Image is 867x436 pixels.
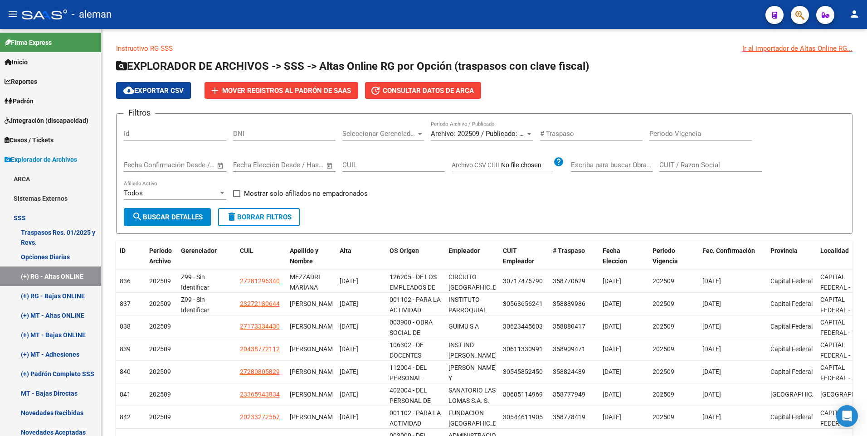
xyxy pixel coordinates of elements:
[120,247,126,254] span: ID
[149,368,171,375] span: 202509
[169,161,213,169] input: Fecha fin
[5,155,77,165] span: Explorador de Archivos
[290,273,320,291] span: MEZZADRI MARIANA
[5,116,88,126] span: Integración (discapacidad)
[702,345,721,353] span: [DATE]
[770,413,813,421] span: Capital Federal
[702,323,721,330] span: [DATE]
[290,300,338,307] span: [PERSON_NAME]
[177,241,236,281] datatable-header-cell: Gerenciador
[290,247,318,265] span: Apellido y Nombre
[5,38,52,48] span: Firma Express
[5,96,34,106] span: Padrón
[702,247,755,254] span: Fec. Confirmación
[240,368,280,375] span: 27280805829
[603,277,621,285] span: [DATE]
[240,277,280,285] span: 27281296340
[448,295,496,325] div: INSTITUTO PARROQUIAL NUESTRA S
[448,385,496,416] div: SANATORIO LAS LOMAS S.A. S. A.
[448,408,510,429] div: FUNDACION [GEOGRAPHIC_DATA]
[820,341,856,379] span: CAPITAL FEDERAL - CASTELLI(1-200)
[390,341,433,369] span: 106302 - DE DOCENTES PARTICULARES
[503,247,534,265] span: CUIT Empleador
[116,82,191,99] button: Exportar CSV
[72,5,112,24] span: - aleman
[770,300,813,307] span: Capital Federal
[553,247,585,254] span: # Traspaso
[149,277,171,285] span: 202509
[149,345,171,353] span: 202509
[226,213,292,221] span: Borrar Filtros
[390,364,439,412] span: 112004 - DEL PERSONAL SUPERIOR MERCEDES BENZ ARGENTINA
[452,161,501,169] span: Archivo CSV CUIL
[499,241,549,281] datatable-header-cell: CUIT Empleador
[448,363,497,404] div: [PERSON_NAME] Y [PERSON_NAME] SO
[503,300,543,307] span: 30568656241
[132,211,143,222] mat-icon: search
[770,368,813,375] span: Capital Federal
[603,368,621,375] span: [DATE]
[702,391,721,398] span: [DATE]
[390,296,441,324] span: 001102 - PARA LA ACTIVIDAD DOCENTE
[240,323,280,330] span: 27173334430
[603,323,621,330] span: [DATE]
[336,241,386,281] datatable-header-cell: Alta
[770,247,798,254] span: Provincia
[120,368,131,375] span: 840
[702,413,721,421] span: [DATE]
[340,412,382,422] div: [DATE]
[124,208,211,226] button: Buscar Detalles
[7,9,18,19] mat-icon: menu
[124,161,161,169] input: Fecha inicio
[699,241,767,281] datatable-header-cell: Fec. Confirmación
[116,44,173,53] a: Instructivo RG SSS
[603,247,627,265] span: Fecha Eleccion
[448,340,497,371] div: INST IND [PERSON_NAME] DE HALP
[365,82,481,99] button: Consultar datos de ARCA
[218,208,300,226] button: Borrar Filtros
[233,161,270,169] input: Fecha inicio
[181,273,209,291] span: Z99 - Sin Identificar
[383,87,474,95] span: Consultar datos de ARCA
[116,60,589,73] span: EXPLORADOR DE ARCHIVOS -> SSS -> Altas Online RG por Opción (traspasos con clave fiscal)
[340,299,382,309] div: [DATE]
[702,277,721,285] span: [DATE]
[5,57,28,67] span: Inicio
[553,413,585,421] span: 358778419
[653,391,674,398] span: 202509
[503,413,543,421] span: 30544611905
[553,391,585,398] span: 358777949
[503,391,543,398] span: 30605114969
[448,247,480,254] span: Empleador
[5,135,54,145] span: Casos / Tickets
[653,277,674,285] span: 202509
[124,107,155,119] h3: Filtros
[340,367,382,377] div: [DATE]
[340,344,382,354] div: [DATE]
[236,241,286,281] datatable-header-cell: CUIL
[549,241,599,281] datatable-header-cell: # Traspaso
[5,77,37,87] span: Reportes
[370,85,381,96] mat-icon: update
[120,391,131,398] span: 841
[290,413,338,421] span: [PERSON_NAME]
[340,321,382,332] div: [DATE]
[124,189,143,197] span: Todos
[653,413,674,421] span: 202509
[205,82,358,99] button: Mover registros al PADRÓN de SAAS
[448,321,479,332] div: GUIMU S A
[132,213,203,221] span: Buscar Detalles
[820,247,849,254] span: Localidad
[603,345,621,353] span: [DATE]
[553,277,585,285] span: 358770629
[770,323,813,330] span: Capital Federal
[240,247,253,254] span: CUIL
[390,273,437,322] span: 126205 - DE LOS EMPLEADOS DE COMERCIO Y ACTIVIDADES CIVILES
[431,130,541,138] span: Archivo: 202509 / Publicado: 202508
[181,247,217,254] span: Gerenciador
[553,300,585,307] span: 358889986
[553,345,585,353] span: 358909471
[149,323,171,330] span: 202509
[290,391,338,398] span: [PERSON_NAME]
[603,300,621,307] span: [DATE]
